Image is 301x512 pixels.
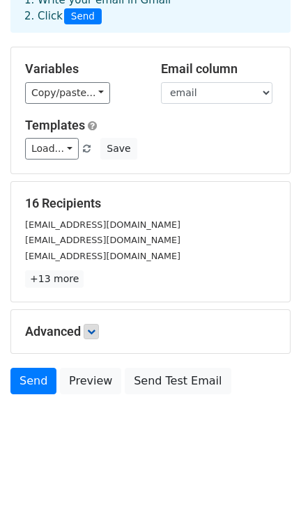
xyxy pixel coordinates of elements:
[25,219,180,230] small: [EMAIL_ADDRESS][DOMAIN_NAME]
[231,445,301,512] div: 聊天小工具
[25,61,140,77] h5: Variables
[10,368,56,394] a: Send
[25,118,85,132] a: Templates
[64,8,102,25] span: Send
[25,235,180,245] small: [EMAIL_ADDRESS][DOMAIN_NAME]
[25,196,276,211] h5: 16 Recipients
[231,445,301,512] iframe: Chat Widget
[25,251,180,261] small: [EMAIL_ADDRESS][DOMAIN_NAME]
[125,368,231,394] a: Send Test Email
[25,138,79,160] a: Load...
[25,324,276,339] h5: Advanced
[100,138,137,160] button: Save
[161,61,276,77] h5: Email column
[25,270,84,288] a: +13 more
[25,82,110,104] a: Copy/paste...
[60,368,121,394] a: Preview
